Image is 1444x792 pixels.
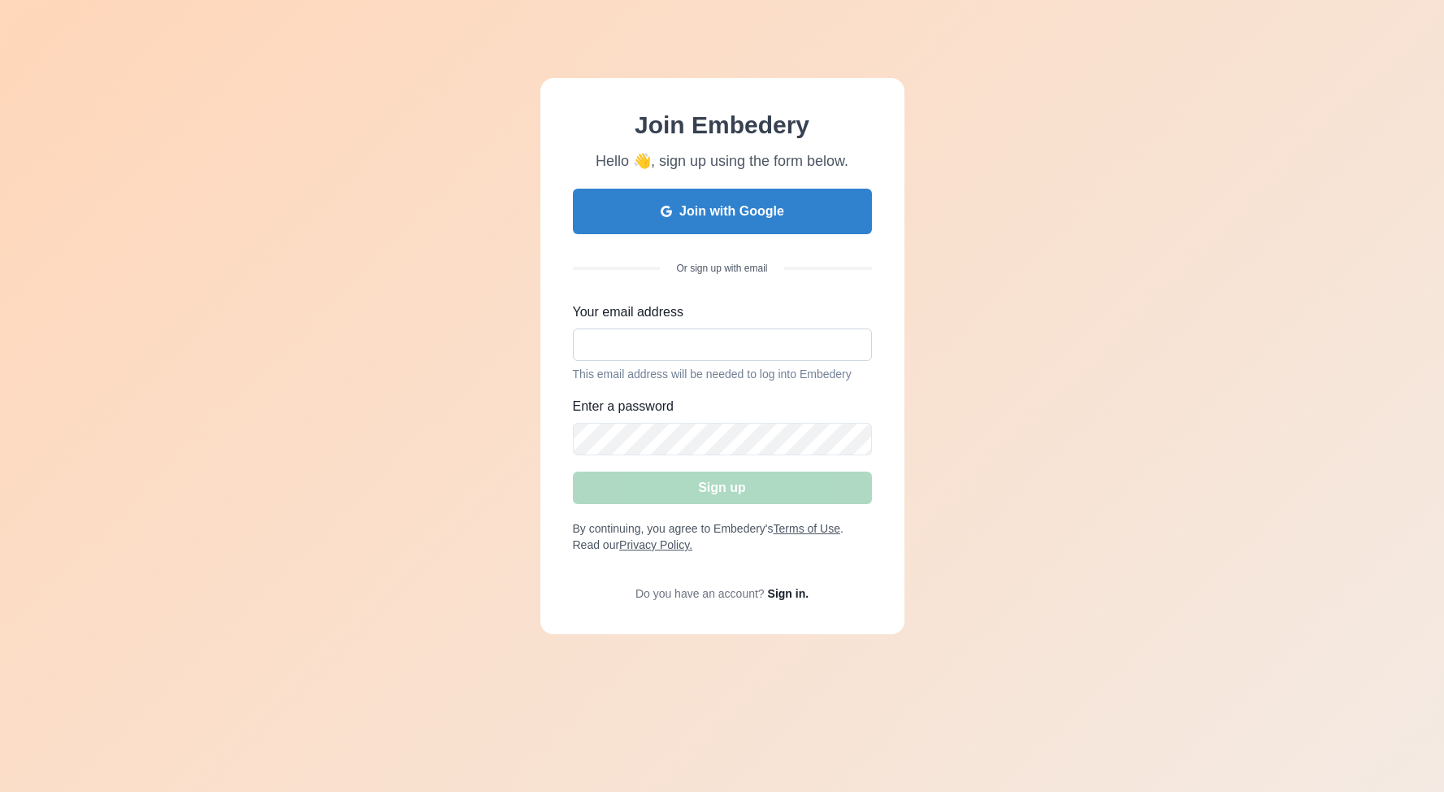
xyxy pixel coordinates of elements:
a: Terms of Use [774,522,840,535]
button: Join with Google [573,189,872,234]
label: Enter a password [573,397,862,416]
button: Sign up [573,472,872,504]
a: Sign in. [768,587,809,600]
label: Your email address [573,302,862,322]
span: Do you have an account? [635,587,765,600]
span: Or sign up with email [660,262,783,275]
h1: Join Embedery [596,111,848,140]
p: Hello 👋, sign up using the form below. [596,150,848,172]
p: By continuing, you agree to Embedery's . Read our [573,520,872,553]
div: This email address will be needed to log into Embedery [573,368,872,381]
a: Privacy Policy. [619,538,692,551]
